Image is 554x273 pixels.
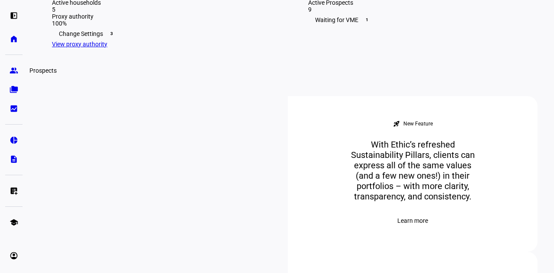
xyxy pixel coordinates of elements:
[108,30,115,37] span: 3
[52,20,274,27] div: 100%
[10,186,18,195] eth-mat-symbol: list_alt_add
[10,104,18,113] eth-mat-symbol: bid_landscape
[10,251,18,260] eth-mat-symbol: account_circle
[393,120,400,127] mat-icon: rocket_launch
[10,66,18,75] eth-mat-symbol: group
[52,6,274,13] div: 5
[5,62,23,79] a: group
[5,30,23,48] a: home
[52,27,274,41] div: Change Settings
[10,11,18,20] eth-mat-symbol: left_panel_open
[52,41,107,48] a: View proxy authority
[308,6,530,13] div: 9
[387,212,438,229] button: Learn more
[308,13,530,27] div: Waiting for VME
[364,16,370,23] span: 1
[52,13,274,20] div: Proxy authority
[10,85,18,94] eth-mat-symbol: folder_copy
[335,139,491,202] div: With Ethic’s refreshed Sustainability Pillars, clients can express all of the same values (and a ...
[5,132,23,149] a: pie_chart
[10,155,18,164] eth-mat-symbol: description
[10,35,18,43] eth-mat-symbol: home
[26,65,60,76] div: Prospects
[5,100,23,117] a: bid_landscape
[397,212,428,229] span: Learn more
[403,120,433,127] div: New Feature
[5,81,23,98] a: folder_copy
[5,151,23,168] a: description
[10,136,18,145] eth-mat-symbol: pie_chart
[10,218,18,227] eth-mat-symbol: school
